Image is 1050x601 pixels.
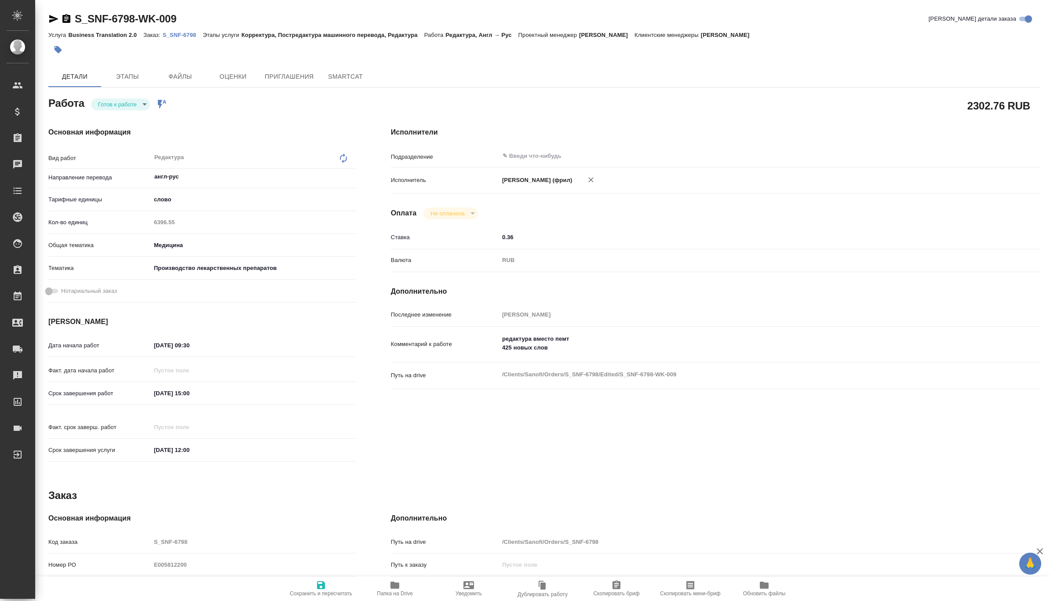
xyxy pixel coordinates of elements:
[428,210,467,217] button: Не оплачена
[506,576,580,601] button: Дублировать работу
[499,176,572,185] p: [PERSON_NAME] (фрил)
[48,241,151,250] p: Общая тематика
[151,192,356,207] div: слово
[499,535,986,548] input: Пустое поле
[967,98,1030,113] h2: 2302.76 RUB
[48,488,77,503] h2: Заказ
[1023,554,1038,573] span: 🙏
[743,590,786,597] span: Обновить файлы
[445,32,518,38] p: Редактура, Англ → Рус
[151,421,228,433] input: Пустое поле
[391,310,499,319] p: Последнее изменение
[48,95,84,110] h2: Работа
[106,71,149,82] span: Этапы
[151,261,356,276] div: Производство лекарственных препаратов
[48,561,151,569] p: Номер РО
[95,101,139,108] button: Готов к работе
[377,590,413,597] span: Папка на Drive
[499,231,986,244] input: ✎ Введи что-нибудь
[151,339,228,352] input: ✎ Введи что-нибудь
[48,366,151,375] p: Факт. дата начала работ
[593,590,639,597] span: Скопировать бриф
[48,40,68,59] button: Добавить тэг
[68,32,143,38] p: Business Translation 2.0
[981,155,983,157] button: Open
[48,154,151,163] p: Вид работ
[54,71,96,82] span: Детали
[580,576,653,601] button: Скопировать бриф
[391,127,1040,138] h4: Исполнители
[48,218,151,227] p: Кол-во единиц
[351,176,353,178] button: Open
[151,387,228,400] input: ✎ Введи что-нибудь
[203,32,241,38] p: Этапы услуги
[499,331,986,355] textarea: редактура вместо пемт 425 новых слов
[499,367,986,382] textarea: /Clients/Sanofi/Orders/S_SNF-6798/Edited/S_SNF-6798-WK-009
[91,98,150,110] div: Готов к работе
[391,538,499,546] p: Путь на drive
[929,15,1016,23] span: [PERSON_NAME] детали заказа
[159,71,201,82] span: Файлы
[61,287,117,295] span: Нотариальный заказ
[499,308,986,321] input: Пустое поле
[151,535,356,548] input: Пустое поле
[48,389,151,398] p: Срок завершения работ
[499,558,986,571] input: Пустое поле
[518,32,579,38] p: Проектный менеджер
[424,32,446,38] p: Работа
[265,71,314,82] span: Приглашения
[75,13,176,25] a: S_SNF-6798-WK-009
[581,170,601,189] button: Удалить исполнителя
[391,153,499,161] p: Подразделение
[151,216,356,229] input: Пустое поле
[391,233,499,242] p: Ставка
[391,176,499,185] p: Исполнитель
[456,590,482,597] span: Уведомить
[151,238,356,253] div: Медицина
[163,32,203,38] p: S_SNF-6798
[48,341,151,350] p: Дата начала работ
[660,590,720,597] span: Скопировать мини-бриф
[391,513,1040,524] h4: Дополнительно
[391,256,499,265] p: Валюта
[518,591,568,597] span: Дублировать работу
[324,71,367,82] span: SmartCat
[391,561,499,569] p: Путь к заказу
[634,32,701,38] p: Клиентские менеджеры
[61,14,72,24] button: Скопировать ссылку
[212,71,254,82] span: Оценки
[284,576,358,601] button: Сохранить и пересчитать
[423,208,478,219] div: Готов к работе
[48,513,356,524] h4: Основная информация
[290,590,352,597] span: Сохранить и пересчитать
[151,444,228,456] input: ✎ Введи что-нибудь
[48,127,356,138] h4: Основная информация
[151,364,228,377] input: Пустое поле
[358,576,432,601] button: Папка на Drive
[432,576,506,601] button: Уведомить
[727,576,801,601] button: Обновить файлы
[391,371,499,380] p: Путь на drive
[499,253,986,268] div: RUB
[241,32,424,38] p: Корректура, Постредактура машинного перевода, Редактура
[48,32,68,38] p: Услуга
[391,286,1040,297] h4: Дополнительно
[502,151,954,161] input: ✎ Введи что-нибудь
[701,32,756,38] p: [PERSON_NAME]
[391,340,499,349] p: Комментарий к работе
[391,208,417,219] h4: Оплата
[48,195,151,204] p: Тарифные единицы
[48,173,151,182] p: Направление перевода
[48,538,151,546] p: Код заказа
[48,317,356,327] h4: [PERSON_NAME]
[48,446,151,455] p: Срок завершения услуги
[653,576,727,601] button: Скопировать мини-бриф
[143,32,162,38] p: Заказ:
[151,558,356,571] input: Пустое поле
[48,14,59,24] button: Скопировать ссылку для ЯМессенджера
[1019,553,1041,575] button: 🙏
[163,31,203,38] a: S_SNF-6798
[48,264,151,273] p: Тематика
[579,32,634,38] p: [PERSON_NAME]
[48,423,151,432] p: Факт. срок заверш. работ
